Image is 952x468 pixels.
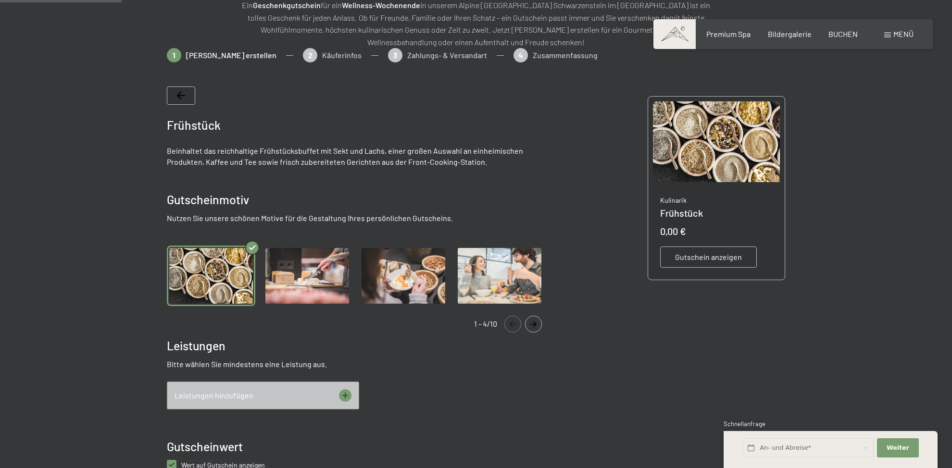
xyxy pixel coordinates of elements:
[706,29,751,38] a: Premium Spa
[768,29,812,38] a: Bildergalerie
[828,29,858,38] a: BUCHEN
[342,0,420,10] strong: Wellness-Wochenende
[893,29,914,38] span: Menü
[253,0,321,10] strong: Geschenkgutschein
[877,438,918,458] button: Weiter
[724,420,765,428] span: Schnellanfrage
[887,443,909,452] span: Weiter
